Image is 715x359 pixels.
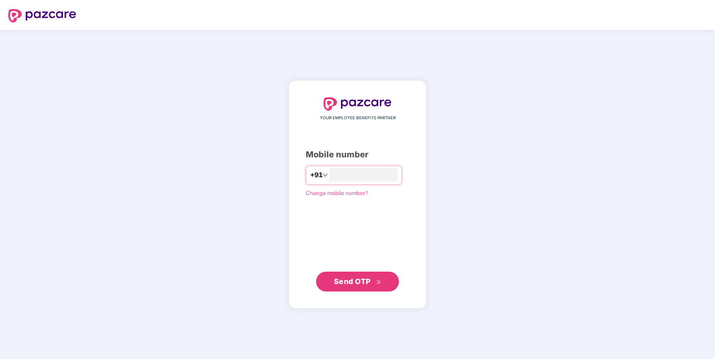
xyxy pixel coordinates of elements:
span: down [323,173,328,178]
div: Mobile number [306,148,409,161]
a: Change mobile number? [306,190,368,196]
img: logo [324,97,391,111]
img: logo [8,9,76,22]
span: +91 [310,170,323,180]
span: YOUR EMPLOYEE BENEFITS PARTNER [320,115,396,121]
button: Send OTPdouble-right [316,272,399,292]
span: Send OTP [334,277,371,286]
span: double-right [376,279,382,285]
